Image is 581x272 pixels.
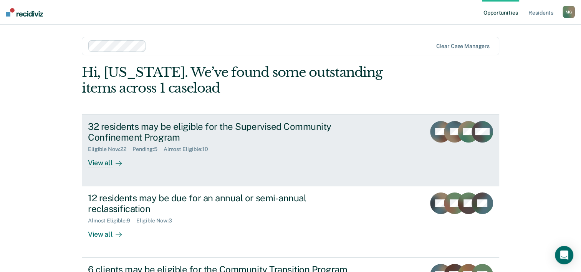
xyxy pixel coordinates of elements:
[6,8,43,17] img: Recidiviz
[88,121,358,143] div: 32 residents may be eligible for the Supervised Community Confinement Program
[88,224,131,239] div: View all
[88,146,132,153] div: Eligible Now : 22
[436,43,490,50] div: Clear case managers
[82,65,415,96] div: Hi, [US_STATE]. We’ve found some outstanding items across 1 caseload
[88,217,136,224] div: Almost Eligible : 9
[88,192,358,215] div: 12 residents may be due for an annual or semi-annual reclassification
[82,114,499,186] a: 32 residents may be eligible for the Supervised Community Confinement ProgramEligible Now:22Pendi...
[132,146,164,153] div: Pending : 5
[136,217,178,224] div: Eligible Now : 3
[555,246,573,264] div: Open Intercom Messenger
[563,6,575,18] div: M G
[164,146,214,153] div: Almost Eligible : 10
[88,153,131,168] div: View all
[563,6,575,18] button: MG
[82,186,499,258] a: 12 residents may be due for an annual or semi-annual reclassificationAlmost Eligible:9Eligible No...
